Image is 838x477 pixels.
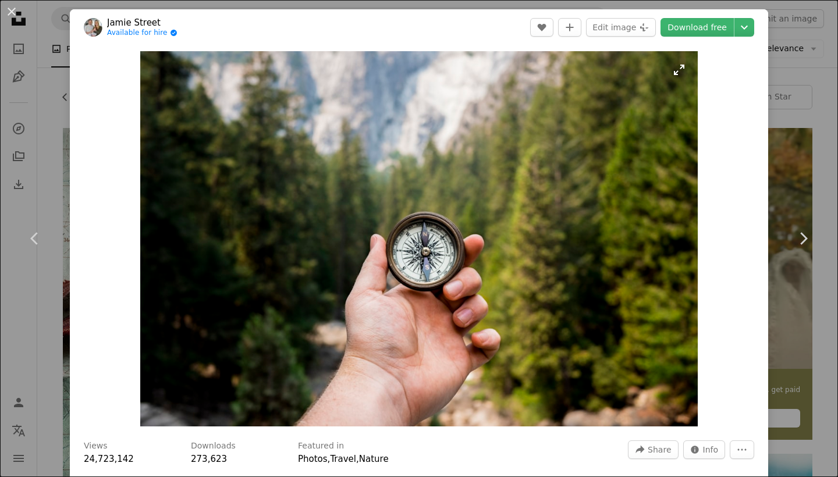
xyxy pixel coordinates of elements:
span: , [356,454,359,464]
span: Share [648,441,671,458]
span: , [328,454,331,464]
a: Available for hire [107,29,177,38]
button: Zoom in on this image [140,51,697,426]
a: Travel [330,454,356,464]
img: Go to Jamie Street's profile [84,18,102,37]
h3: Views [84,440,108,452]
h3: Featured in [298,440,344,452]
span: 24,723,142 [84,454,134,464]
button: Stats about this image [683,440,726,459]
button: More Actions [730,440,754,459]
a: Photos [298,454,328,464]
img: person holding compass facing towards green pine trees [140,51,697,426]
button: Share this image [628,440,678,459]
button: Like [530,18,553,37]
span: 273,623 [191,454,227,464]
span: Info [703,441,719,458]
a: Nature [359,454,389,464]
button: Edit image [586,18,656,37]
a: Jamie Street [107,17,177,29]
a: Next [768,183,838,294]
button: Add to Collection [558,18,581,37]
a: Download free [661,18,734,37]
h3: Downloads [191,440,236,452]
button: Choose download size [734,18,754,37]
